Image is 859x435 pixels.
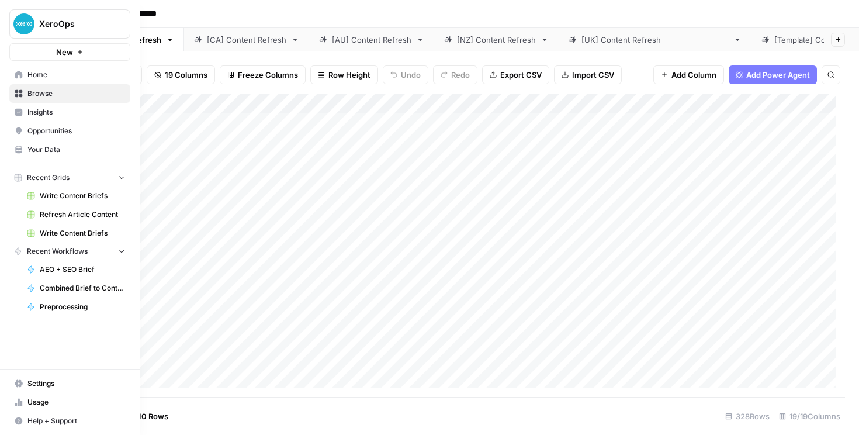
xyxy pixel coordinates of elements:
[22,205,130,224] a: Refresh Article Content
[40,191,125,201] span: Write Content Briefs
[22,279,130,298] a: Combined Brief to Content
[383,65,428,84] button: Undo
[746,69,810,81] span: Add Power Agent
[27,107,125,118] span: Insights
[56,46,73,58] span: New
[122,410,168,422] span: Add 10 Rows
[40,283,125,294] span: Combined Brief to Content
[9,374,130,393] a: Settings
[332,34,411,46] div: [AU] Content Refresh
[220,65,306,84] button: Freeze Columns
[9,43,130,61] button: New
[572,69,614,81] span: Import CSV
[310,65,378,84] button: Row Height
[22,260,130,279] a: AEO + SEO Brief
[554,65,622,84] button: Import CSV
[721,407,774,426] div: 328 Rows
[22,224,130,243] a: Write Content Briefs
[9,412,130,430] button: Help + Support
[40,302,125,312] span: Preprocessing
[39,18,110,30] span: XeroOps
[433,65,477,84] button: Redo
[40,209,125,220] span: Refresh Article Content
[671,69,716,81] span: Add Column
[22,187,130,205] a: Write Content Briefs
[457,34,536,46] div: [NZ] Content Refresh
[581,34,729,46] div: [[GEOGRAPHIC_DATA]] Content Refresh
[27,416,125,426] span: Help + Support
[9,393,130,412] a: Usage
[207,34,286,46] div: [CA] Content Refresh
[328,69,370,81] span: Row Height
[9,103,130,122] a: Insights
[40,264,125,275] span: AEO + SEO Brief
[9,9,130,39] button: Workspace: XeroOps
[27,88,125,99] span: Browse
[9,84,130,103] a: Browse
[9,65,130,84] a: Home
[401,69,421,81] span: Undo
[9,140,130,159] a: Your Data
[482,65,549,84] button: Export CSV
[165,69,207,81] span: 19 Columns
[774,407,845,426] div: 19/19 Columns
[27,70,125,80] span: Home
[27,397,125,408] span: Usage
[40,228,125,239] span: Write Content Briefs
[238,69,298,81] span: Freeze Columns
[9,169,130,187] button: Recent Grids
[500,69,542,81] span: Export CSV
[27,126,125,136] span: Opportunities
[22,298,130,316] a: Preprocessing
[559,28,751,51] a: [[GEOGRAPHIC_DATA]] Content Refresh
[309,28,434,51] a: [AU] Content Refresh
[434,28,559,51] a: [NZ] Content Refresh
[27,144,125,155] span: Your Data
[451,69,470,81] span: Redo
[147,65,215,84] button: 19 Columns
[13,13,34,34] img: XeroOps Logo
[184,28,309,51] a: [CA] Content Refresh
[653,65,724,84] button: Add Column
[27,378,125,389] span: Settings
[9,122,130,140] a: Opportunities
[9,243,130,260] button: Recent Workflows
[729,65,817,84] button: Add Power Agent
[27,246,88,257] span: Recent Workflows
[27,172,70,183] span: Recent Grids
